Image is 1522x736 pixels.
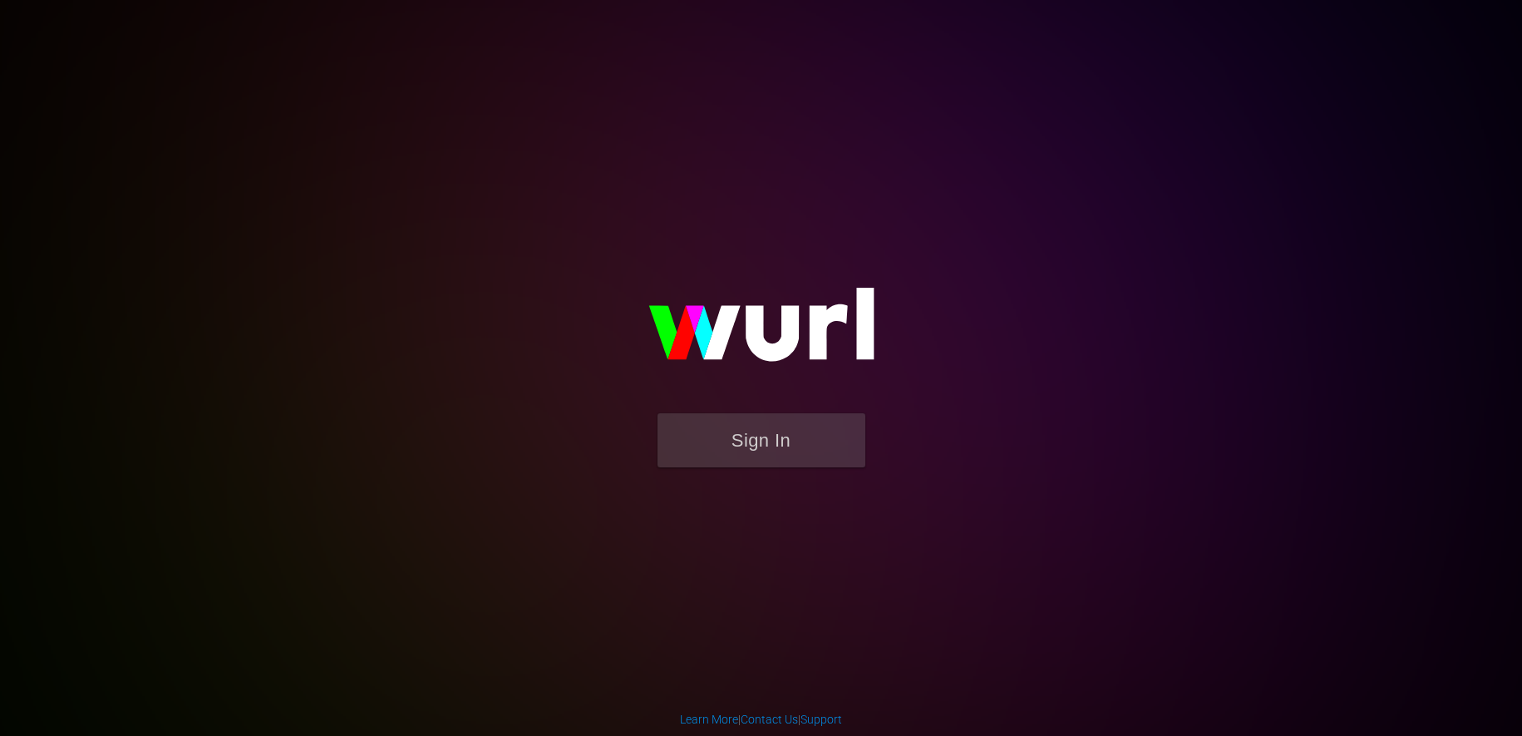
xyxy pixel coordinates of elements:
a: Learn More [680,713,738,726]
img: wurl-logo-on-black-223613ac3d8ba8fe6dc639794a292ebdb59501304c7dfd60c99c58986ef67473.svg [595,252,928,413]
a: Contact Us [741,713,798,726]
a: Support [800,713,842,726]
div: | | [680,711,842,728]
button: Sign In [658,413,865,467]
